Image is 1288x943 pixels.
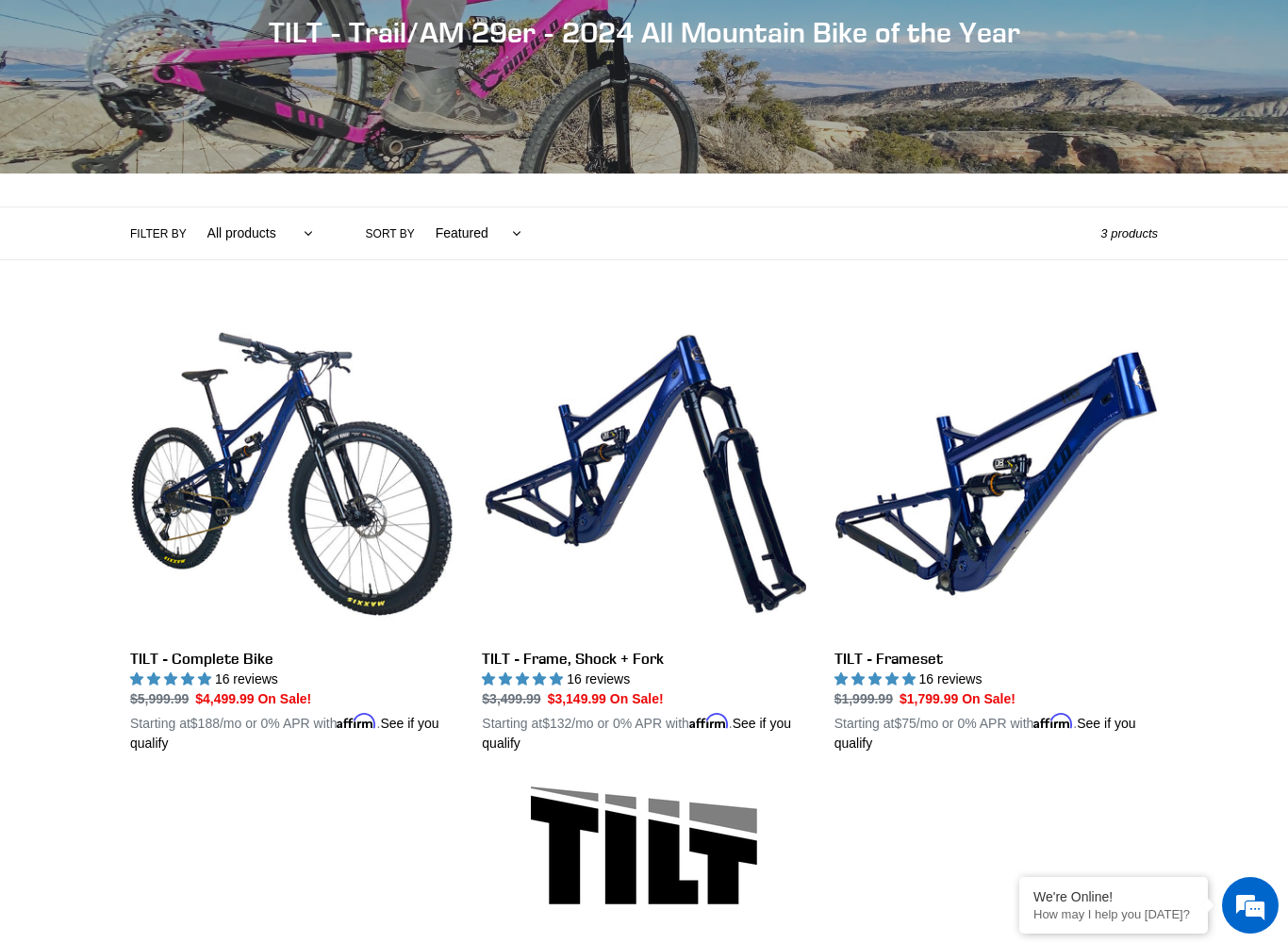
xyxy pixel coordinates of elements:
[366,225,415,242] label: Sort by
[130,225,187,242] label: Filter by
[1033,907,1194,921] p: How may I help you today?
[269,15,1020,49] span: TILT - Trail/AM 29er - 2024 All Mountain Bike of the Year
[1033,889,1194,904] div: We're Online!
[1100,226,1158,240] span: 3 products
